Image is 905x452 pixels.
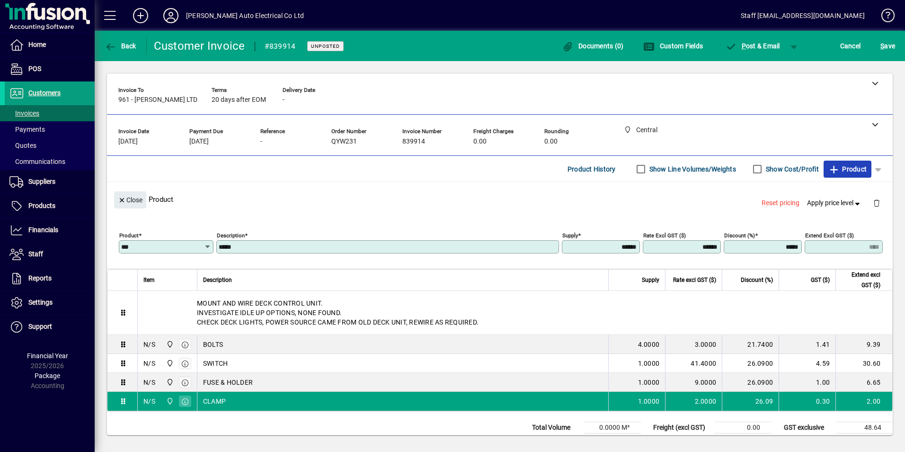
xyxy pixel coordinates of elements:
mat-label: Discount (%) [724,232,755,239]
td: 0.0000 M³ [584,422,641,434]
mat-label: Extend excl GST ($) [805,232,854,239]
span: Discount (%) [741,275,773,285]
span: Quotes [9,142,36,149]
span: 0.00 [544,138,558,145]
td: 1.00 [779,373,835,392]
span: Invoices [9,109,39,117]
a: Communications [5,154,95,170]
a: Staff [5,243,95,266]
button: Back [102,37,139,54]
div: 41.4000 [671,359,716,368]
td: 2.00 [835,392,892,411]
button: Add [125,7,156,24]
span: Product History [568,162,616,177]
span: Supply [642,275,659,285]
span: Communications [9,158,65,165]
span: 1.0000 [638,378,660,387]
button: Delete [865,191,888,214]
span: Central [164,358,175,369]
td: 9.39 [835,335,892,354]
span: Reset pricing [762,198,799,208]
span: P [742,42,746,50]
span: 1.0000 [638,397,660,406]
td: 6.65 [835,373,892,392]
td: 26.09 [722,392,779,411]
span: Home [28,41,46,48]
button: Documents (0) [560,37,626,54]
span: S [880,42,884,50]
span: - [260,138,262,145]
span: Back [105,42,136,50]
button: Save [878,37,897,54]
span: FUSE & HOLDER [203,378,253,387]
button: Product History [564,161,620,178]
span: Description [203,275,232,285]
div: N/S [143,359,155,368]
span: 4.0000 [638,340,660,349]
span: 20 days after EOM [212,96,266,104]
a: Home [5,33,95,57]
div: Product [107,182,893,217]
span: Products [28,202,55,209]
span: Suppliers [28,178,55,185]
span: Central [164,377,175,388]
button: Apply price level [803,195,866,212]
a: Reports [5,267,95,290]
a: Products [5,194,95,218]
mat-label: Rate excl GST ($) [643,232,686,239]
div: N/S [143,340,155,349]
a: Settings [5,291,95,315]
span: - [283,96,284,104]
span: Reports [28,274,52,282]
a: Financials [5,218,95,242]
a: Knowledge Base [874,2,893,33]
label: Show Line Volumes/Weights [648,164,736,174]
span: Customers [28,89,61,97]
span: 1.0000 [638,359,660,368]
a: Support [5,315,95,339]
td: 7.30 [836,434,893,445]
a: Payments [5,121,95,137]
span: SWITCH [203,359,228,368]
td: 4.59 [779,354,835,373]
button: Post & Email [720,37,785,54]
div: N/S [143,378,155,387]
span: Apply price level [807,198,862,208]
td: 1.41 [779,335,835,354]
button: Cancel [838,37,863,54]
td: 0.0000 Kg [584,434,641,445]
td: 30.60 [835,354,892,373]
div: Staff [EMAIL_ADDRESS][DOMAIN_NAME] [741,8,865,23]
button: Reset pricing [758,195,803,212]
div: #839914 [265,39,296,54]
span: Cancel [840,38,861,54]
app-page-header-button: Close [112,195,149,204]
span: Payments [9,126,45,133]
td: 0.00 [715,422,772,434]
span: CLAMP [203,397,226,406]
td: 21.7400 [722,335,779,354]
button: Custom Fields [641,37,705,54]
span: Settings [28,298,53,306]
span: Central [164,396,175,407]
div: 9.0000 [671,378,716,387]
span: [DATE] [189,138,209,145]
td: GST exclusive [779,422,836,434]
button: Profile [156,7,186,24]
a: Suppliers [5,170,95,194]
button: Close [114,191,146,208]
a: Quotes [5,137,95,154]
td: 48.64 [836,422,893,434]
div: 2.0000 [671,397,716,406]
span: ost & Email [725,42,780,50]
td: 26.0900 [722,373,779,392]
span: BOLTS [203,340,223,349]
a: POS [5,57,95,81]
span: ave [880,38,895,54]
span: 961 - [PERSON_NAME] LTD [118,96,197,104]
mat-label: Supply [562,232,578,239]
label: Show Cost/Profit [764,164,819,174]
span: [DATE] [118,138,138,145]
a: Invoices [5,105,95,121]
span: 839914 [402,138,425,145]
